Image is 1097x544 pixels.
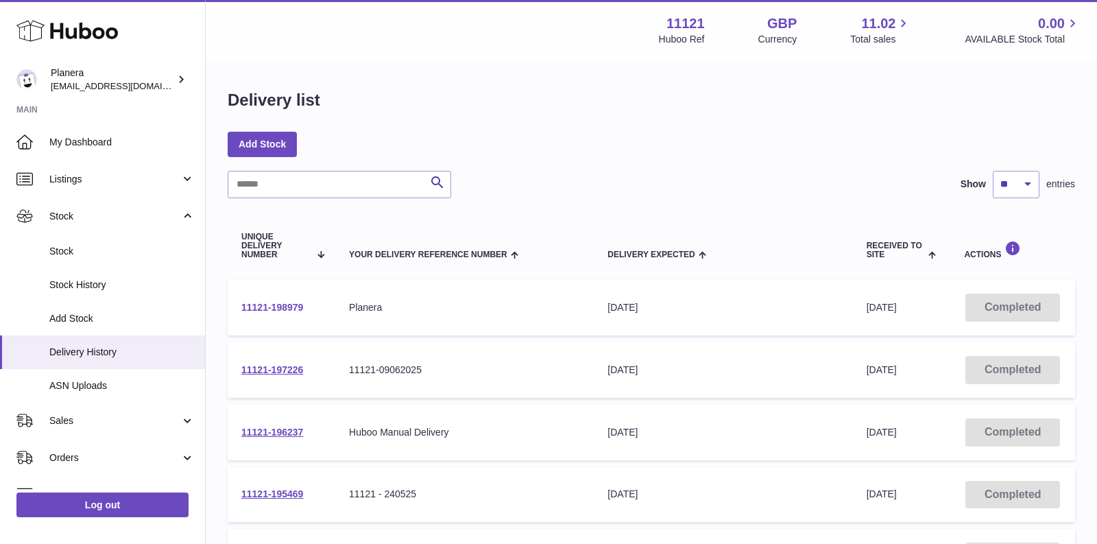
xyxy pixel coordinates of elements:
[867,302,897,313] span: [DATE]
[961,178,986,191] label: Show
[867,364,897,375] span: [DATE]
[867,241,925,259] span: Received to Site
[49,136,195,149] span: My Dashboard
[349,426,580,439] div: Huboo Manual Delivery
[49,451,180,464] span: Orders
[349,301,580,314] div: Planera
[241,364,303,375] a: 11121-197226
[349,250,507,259] span: Your Delivery Reference Number
[867,488,897,499] span: [DATE]
[861,14,895,33] span: 11.02
[241,488,303,499] a: 11121-195469
[349,364,580,377] div: 11121-09062025
[49,245,195,258] span: Stock
[964,241,1061,259] div: Actions
[607,426,839,439] div: [DATE]
[850,14,911,46] a: 11.02 Total sales
[965,33,1081,46] span: AVAILABLE Stock Total
[49,279,195,292] span: Stock History
[758,33,797,46] div: Currency
[49,346,195,359] span: Delivery History
[867,427,897,438] span: [DATE]
[49,488,195,501] span: Usage
[607,301,839,314] div: [DATE]
[1046,178,1075,191] span: entries
[51,67,174,93] div: Planera
[767,14,797,33] strong: GBP
[49,379,195,392] span: ASN Uploads
[607,364,839,377] div: [DATE]
[49,210,180,223] span: Stock
[228,132,297,156] a: Add Stock
[241,427,303,438] a: 11121-196237
[49,414,180,427] span: Sales
[965,14,1081,46] a: 0.00 AVAILABLE Stock Total
[659,33,705,46] div: Huboo Ref
[16,69,37,90] img: saiyani@planera.care
[16,493,189,517] a: Log out
[666,14,705,33] strong: 11121
[49,173,180,186] span: Listings
[241,302,303,313] a: 11121-198979
[607,250,695,259] span: Delivery Expected
[228,89,320,111] h1: Delivery list
[850,33,911,46] span: Total sales
[1038,14,1065,33] span: 0.00
[241,233,310,260] span: Unique Delivery Number
[607,488,839,501] div: [DATE]
[349,488,580,501] div: 11121 - 240525
[49,312,195,325] span: Add Stock
[51,80,202,91] span: [EMAIL_ADDRESS][DOMAIN_NAME]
